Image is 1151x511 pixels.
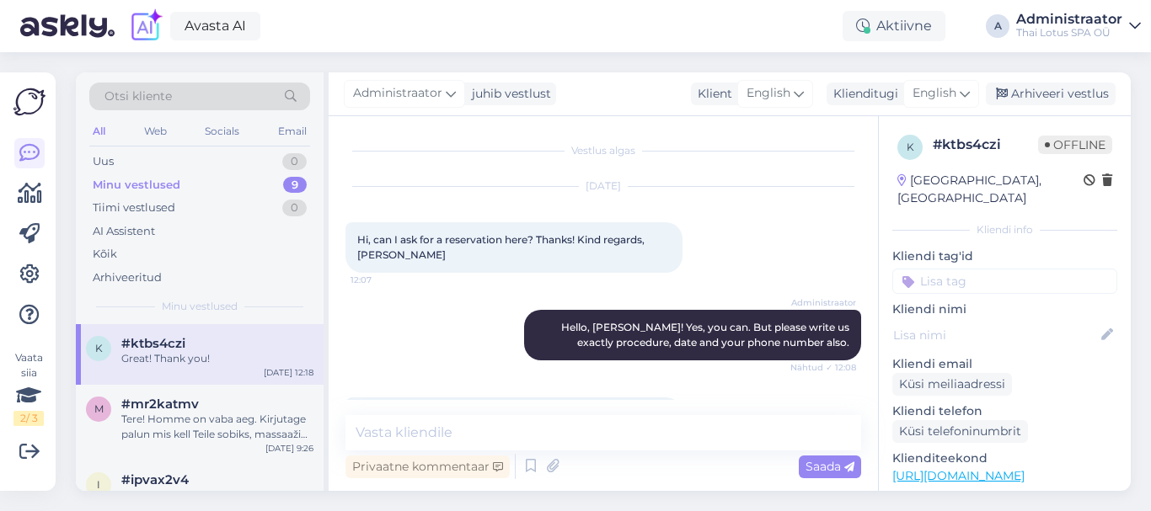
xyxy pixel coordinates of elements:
div: Küsi meiliaadressi [892,373,1012,396]
p: Kliendi tag'id [892,248,1117,265]
p: Kliendi email [892,355,1117,373]
span: Hi, can I ask for a reservation here? Thanks! Kind regards, [PERSON_NAME] [357,233,647,261]
span: Nähtud ✓ 12:08 [790,361,856,374]
div: [DATE] 9:26 [265,442,313,455]
div: Klienditugi [827,85,898,103]
span: #mr2katmv [121,397,199,412]
div: 0 [282,200,307,216]
span: Administraator [791,296,856,309]
div: Email [275,120,310,142]
div: Vaata siia [13,350,44,426]
span: Minu vestlused [162,299,238,314]
span: Hello, [PERSON_NAME]! Yes, you can. But please write us exactly procedure, date and your phone nu... [561,321,852,349]
div: 9 [283,177,307,194]
div: Socials [201,120,243,142]
div: # ktbs4czi [933,135,1038,155]
img: Askly Logo [13,86,46,118]
div: [GEOGRAPHIC_DATA], [GEOGRAPHIC_DATA] [897,172,1084,207]
div: juhib vestlust [465,85,551,103]
p: Kliendi nimi [892,301,1117,318]
div: Minu vestlused [93,177,180,194]
span: m [94,402,104,415]
div: Administraator [1016,13,1122,26]
div: Thai Lotus SPA OÜ [1016,26,1122,40]
a: [URL][DOMAIN_NAME] [892,468,1025,483]
div: [DATE] 12:18 [264,366,313,379]
a: AdministraatorThai Lotus SPA OÜ [1016,13,1141,40]
span: #ktbs4czi [121,336,185,351]
div: Vestlus algas [345,143,861,158]
input: Lisa tag [892,269,1117,294]
div: Tere! Homme on vaba aeg. Kirjutage palun mis kell Teile sobiks, massaaži kestvus ning nimi ja tel... [121,412,313,442]
div: Tiimi vestlused [93,200,175,216]
div: Ok [121,487,313,503]
div: Kõik [93,246,117,263]
div: AI Assistent [93,223,155,240]
div: 0 [282,153,307,170]
div: Uus [93,153,114,170]
div: Kliendi info [892,222,1117,237]
div: Arhiveeritud [93,269,162,286]
span: Administraator [353,84,442,103]
div: 2 / 3 [13,411,44,426]
span: k [95,342,103,354]
span: k [907,141,914,153]
div: Klient [691,85,732,103]
div: [DATE] [345,178,861,194]
div: Arhiveeri vestlus [986,83,1116,105]
a: Avasta AI [170,12,260,40]
img: explore-ai [128,8,163,44]
span: #ipvax2v4 [121,472,189,487]
div: All [89,120,109,142]
div: Aktiivne [843,11,945,41]
p: Kliendi telefon [892,402,1117,420]
div: Web [141,120,170,142]
p: Vaata edasi ... [892,490,1117,505]
div: A [986,14,1009,38]
span: English [747,84,790,103]
div: Privaatne kommentaar [345,455,510,478]
span: Otsi kliente [104,88,172,105]
p: Klienditeekond [892,450,1117,467]
span: i [97,478,100,491]
span: Offline [1038,136,1112,154]
div: Great! Thank you! [121,351,313,366]
input: Lisa nimi [893,326,1098,344]
span: Saada [806,459,854,474]
div: Küsi telefoninumbrit [892,420,1028,443]
span: 12:07 [351,274,414,286]
span: English [913,84,956,103]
